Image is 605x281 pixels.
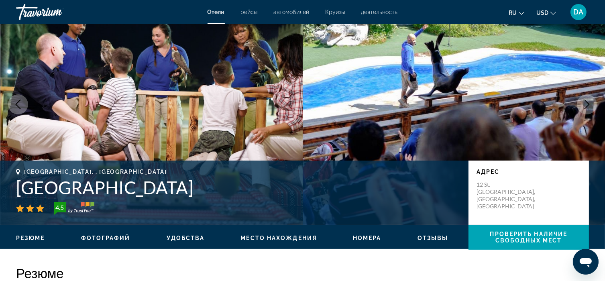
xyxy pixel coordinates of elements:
[577,94,597,114] button: Next image
[52,203,68,212] div: 4.5
[16,235,45,241] span: Резюме
[490,231,568,244] span: Проверить наличие свободных мест
[274,9,310,15] a: автомобилей
[353,235,381,241] span: Номера
[536,7,556,18] button: Change currency
[418,235,448,241] span: Отзывы
[326,9,345,15] a: Круизы
[418,234,448,242] button: Отзывы
[81,235,130,241] span: Фотографий
[568,4,589,20] button: User Menu
[361,9,398,15] a: деятельность
[536,10,548,16] span: USD
[167,235,205,241] span: Удобства
[573,249,599,275] iframe: Кнопка запуска окна обмена сообщениями
[54,202,94,215] img: trustyou-badge-hor.svg
[477,169,581,175] p: адрес
[16,2,96,22] a: Travorium
[353,234,381,242] button: Номера
[24,169,167,175] span: [GEOGRAPHIC_DATA], , [GEOGRAPHIC_DATA]
[208,9,225,15] a: Отели
[509,7,524,18] button: Change language
[81,234,130,242] button: Фотографий
[240,235,317,241] span: Место нахождения
[8,94,28,114] button: Previous image
[167,234,205,242] button: Удобства
[16,265,589,281] h2: Резюме
[469,225,589,250] button: Проверить наличие свободных мест
[241,9,258,15] a: рейсы
[16,177,460,198] h1: [GEOGRAPHIC_DATA]
[240,234,317,242] button: Место нахождения
[574,8,584,16] span: DA
[509,10,517,16] span: ru
[16,234,45,242] button: Резюме
[477,181,541,210] p: 12 St. [GEOGRAPHIC_DATA], [GEOGRAPHIC_DATA], [GEOGRAPHIC_DATA]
